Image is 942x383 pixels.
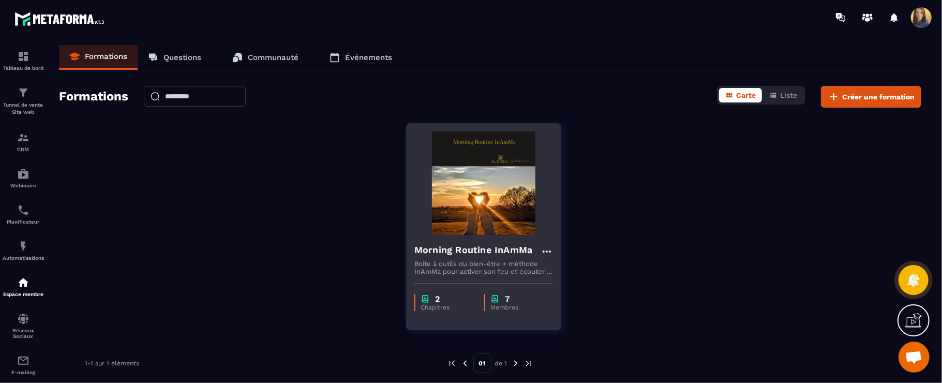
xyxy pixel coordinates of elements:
[3,196,44,232] a: schedulerschedulerPlanificateur
[3,269,44,305] a: automationsautomationsEspace membre
[473,353,491,373] p: 01
[248,53,298,62] p: Communauté
[17,355,29,367] img: email
[524,359,533,368] img: next
[345,53,392,62] p: Événements
[17,168,29,180] img: automations
[3,305,44,347] a: social-networksocial-networkRéseaux Sociaux
[59,45,138,70] a: Formations
[3,146,44,152] p: CRM
[17,240,29,253] img: automations
[3,347,44,383] a: emailemailE-mailing
[319,45,402,70] a: Événements
[460,359,470,368] img: prev
[3,232,44,269] a: automationsautomationsAutomatisations
[3,370,44,375] p: E-mailing
[447,359,457,368] img: prev
[490,294,500,304] img: chapter
[17,86,29,99] img: formation
[3,255,44,261] p: Automatisations
[85,360,139,367] p: 1-1 sur 1 éléments
[505,294,510,304] p: 7
[406,123,574,343] a: formation-backgroundMorning Routine InAmMaBoite à outils du bien-être + méthode InAmMa pour activ...
[17,204,29,216] img: scheduler
[3,124,44,160] a: formationformationCRM
[842,92,915,102] span: Créer une formation
[85,52,127,61] p: Formations
[17,50,29,63] img: formation
[414,260,553,275] p: Boite à outils du bien-être + méthode InAmMa pour activer son feu et écouter la voix de son coeur...
[17,313,29,325] img: social-network
[3,219,44,225] p: Planificateur
[490,304,543,311] p: Membres
[3,291,44,297] p: Espace membre
[3,328,44,339] p: Réseaux Sociaux
[821,86,921,108] button: Créer une formation
[899,342,930,373] div: Ouvrir le chat
[3,79,44,124] a: formationformationTunnel de vente Site web
[414,243,532,257] h4: Morning Routine InAmMa
[421,294,430,304] img: chapter
[222,45,309,70] a: Communauté
[3,42,44,79] a: formationformationTableau de bord
[763,88,803,102] button: Liste
[59,86,128,108] h2: Formations
[495,359,507,367] p: de 1
[511,359,520,368] img: next
[17,131,29,144] img: formation
[17,276,29,289] img: automations
[780,91,797,99] span: Liste
[421,304,474,311] p: Chapitres
[3,160,44,196] a: automationsautomationsWebinaire
[719,88,762,102] button: Carte
[3,101,44,116] p: Tunnel de vente Site web
[435,294,440,304] p: 2
[163,53,201,62] p: Questions
[3,183,44,188] p: Webinaire
[3,65,44,71] p: Tableau de bord
[14,9,108,28] img: logo
[138,45,212,70] a: Questions
[414,131,553,235] img: formation-background
[736,91,756,99] span: Carte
